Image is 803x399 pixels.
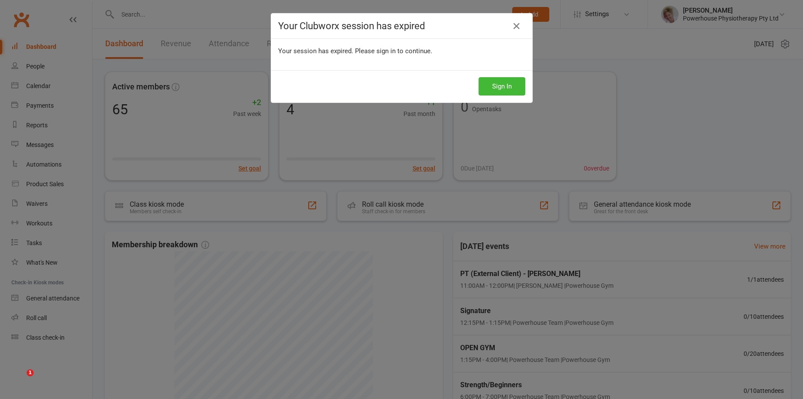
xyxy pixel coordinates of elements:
[9,369,30,390] iframe: Intercom live chat
[510,19,524,33] a: Close
[27,369,34,376] span: 1
[479,77,525,95] button: Sign In
[278,47,432,55] span: Your session has expired. Please sign in to continue.
[278,20,525,31] h4: Your Clubworx session has expired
